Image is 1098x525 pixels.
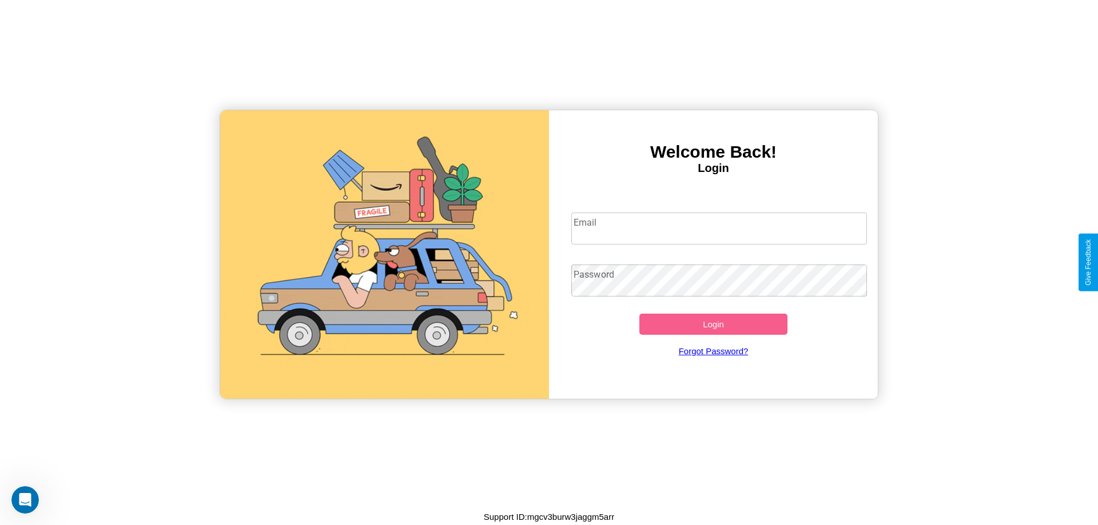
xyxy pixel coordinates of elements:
p: Support ID: mgcv3burw3jaggm5arr [484,509,614,524]
button: Login [639,314,787,335]
h4: Login [549,162,878,175]
iframe: Intercom live chat [11,486,39,514]
div: Give Feedback [1084,239,1092,286]
img: gif [220,110,549,399]
a: Forgot Password? [566,335,862,367]
h3: Welcome Back! [549,142,878,162]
